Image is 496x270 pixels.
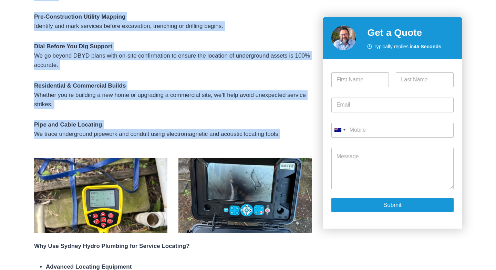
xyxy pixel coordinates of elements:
strong: Pipe and Cable Locating [34,121,102,128]
strong: Residential & Commercial Builds [34,82,126,89]
button: Submit [331,198,454,212]
input: Email [331,98,454,112]
p: We go beyond DBYD plans with on-site confirmation to ensure the location of underground assets is... [34,42,312,70]
input: Mobile [331,123,454,138]
p: Identify and mark services before excavation, trenching or drilling begins. [34,12,312,31]
strong: Dial Before You Dig Support [34,43,112,50]
strong: Pre-Construction Utility Mapping [34,13,125,20]
button: Selected country [331,123,348,138]
h2: Get a Quote [367,26,454,40]
p: We trace underground pipework and conduit using electromagnetic and acoustic locating tools. [34,120,312,139]
input: Last Name [396,72,454,87]
input: First Name [331,72,389,87]
strong: Advanced Locating Equipment [46,263,132,270]
strong: 45 Seconds [414,44,441,49]
strong: Why Use Sydney Hydro Plumbing for Service Locating? [34,243,190,249]
p: Whether you’re building a new home or upgrading a commercial site, we’ll help avoid unexpected se... [34,81,312,109]
span: Typically replies in [373,43,441,51]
